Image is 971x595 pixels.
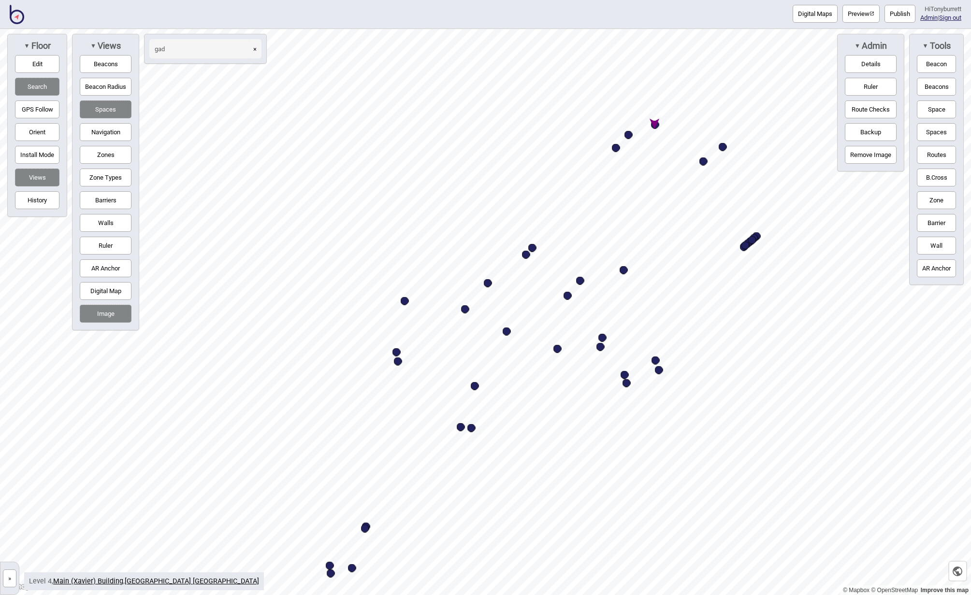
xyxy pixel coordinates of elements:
div: Map marker [741,241,750,250]
div: Map marker [484,279,492,287]
button: Zone Types [80,169,131,186]
button: Navigation [80,123,131,141]
button: » [3,569,16,587]
button: Details [845,55,897,73]
button: Beacon [917,55,956,73]
button: B.Cross [917,169,956,186]
div: Map marker [612,144,620,152]
span: ▼ [922,42,928,49]
span: Tools [928,41,951,51]
div: Hi Tonyburrett [920,5,961,14]
a: » [0,572,19,582]
button: Beacons [80,55,131,73]
div: Map marker [327,569,335,578]
div: Map marker [596,343,605,351]
span: ▼ [24,42,29,49]
button: GPS Follow [15,100,59,118]
div: Map marker [652,356,660,365]
div: Map marker [740,243,748,251]
div: Map marker [457,423,465,431]
button: Routes [917,146,956,164]
span: | [920,14,939,21]
a: Main (Xavier) Building [53,577,123,585]
button: Space [917,100,956,118]
button: Digital Map [80,282,131,300]
a: Previewpreview [842,5,880,23]
a: Admin [920,14,938,21]
div: Map marker [326,562,334,570]
button: Views [15,169,59,186]
div: Map marker [503,327,511,336]
button: Beacon Radius [80,78,131,96]
span: ▼ [90,42,96,49]
button: Route Checks [845,100,897,118]
button: Publish [884,5,915,23]
button: Wall [917,237,956,255]
span: , [53,577,125,585]
div: Map marker [553,345,562,353]
button: Backup [845,123,897,141]
button: Zones [80,146,131,164]
button: Barriers [80,191,131,209]
div: Map marker [467,424,476,432]
div: Map marker [461,305,469,313]
button: AR Anchor [80,259,131,277]
a: Map feedback [921,587,969,594]
button: Remove Image [845,146,897,164]
button: Beacons [917,78,956,96]
button: Ruler [845,78,897,96]
button: Spaces [80,100,131,118]
span: Admin [860,41,887,51]
div: Map marker [361,524,369,533]
button: Search [15,78,59,96]
button: Digital Maps [793,5,838,23]
div: Map marker [576,277,584,285]
div: Map marker [401,297,409,305]
input: Search... [149,39,251,58]
button: Install Mode [15,146,59,164]
div: Map marker [623,379,631,387]
a: [GEOGRAPHIC_DATA] [GEOGRAPHIC_DATA] [125,577,259,585]
div: Map marker [598,334,607,342]
div: Map marker [392,348,401,356]
span: Floor [30,41,51,51]
div: Map marker [348,564,356,572]
div: Map marker [522,251,530,259]
div: Map marker [471,382,479,390]
button: Preview [842,5,880,23]
div: Map marker [620,266,628,274]
a: OpenStreetMap [871,587,918,594]
span: ▼ [855,42,860,49]
div: Map marker [753,232,761,241]
button: Zone [917,191,956,209]
button: Edit [15,55,59,73]
button: Image [80,305,131,323]
img: BindiMaps CMS [10,5,24,24]
div: Map marker [564,292,572,300]
button: History [15,191,59,209]
button: Sign out [939,14,961,21]
button: Barrier [917,214,956,232]
span: Views [96,41,121,51]
div: Map marker [621,371,629,379]
div: Map marker [699,157,708,166]
div: Map marker [655,366,663,374]
img: preview [870,11,874,16]
div: Map marker [624,131,633,139]
div: Map marker [748,236,756,244]
button: × [248,39,261,58]
button: AR Anchor [917,259,956,277]
div: Map marker [362,523,370,531]
div: Map marker [651,121,659,129]
a: Mapbox [843,587,870,594]
div: Map marker [528,244,536,252]
div: Map marker [647,92,663,108]
div: Map marker [394,357,402,366]
a: Mapbox logo [3,581,45,592]
button: Ruler [80,237,131,255]
button: Spaces [917,123,956,141]
button: Walls [80,214,131,232]
button: Orient [15,123,59,141]
div: Map marker [719,143,727,151]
